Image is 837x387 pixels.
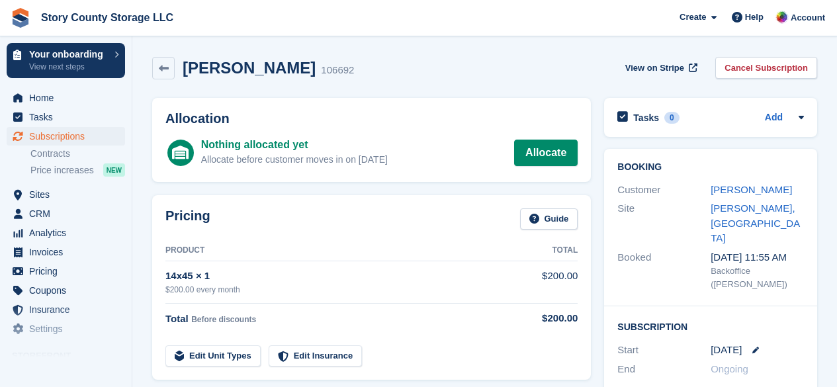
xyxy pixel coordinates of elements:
span: CRM [29,204,109,223]
h2: Allocation [165,111,578,126]
span: Home [29,89,109,107]
a: View on Stripe [620,57,700,79]
div: 0 [664,112,680,124]
span: Subscriptions [29,127,109,146]
h2: [PERSON_NAME] [183,59,316,77]
div: Allocate before customer moves in on [DATE] [201,153,388,167]
div: Customer [617,183,711,198]
div: NEW [103,163,125,177]
a: Add [765,110,783,126]
a: menu [7,262,125,280]
a: Cancel Subscription [715,57,817,79]
a: menu [7,281,125,300]
a: menu [7,185,125,204]
a: Edit Unit Types [165,345,261,367]
a: menu [7,320,125,338]
span: Insurance [29,300,109,319]
span: Tasks [29,108,109,126]
h2: Pricing [165,208,210,230]
div: 106692 [321,63,354,78]
a: Edit Insurance [269,345,363,367]
a: Allocate [514,140,578,166]
a: [PERSON_NAME] [711,184,792,195]
span: Help [745,11,764,24]
a: Price increases NEW [30,163,125,177]
span: View on Stripe [625,62,684,75]
div: Start [617,343,711,358]
div: Backoffice ([PERSON_NAME]) [711,265,804,290]
div: $200.00 every month [165,284,514,296]
span: Settings [29,320,109,338]
div: [DATE] 11:55 AM [711,250,804,265]
span: Total [165,313,189,324]
a: Contracts [30,148,125,160]
span: Account [791,11,825,24]
div: Site [617,201,711,246]
div: 14x45 × 1 [165,269,514,284]
span: Sites [29,185,109,204]
h2: Tasks [633,112,659,124]
h2: Booking [617,162,804,173]
span: Coupons [29,281,109,300]
img: Leah Hattan [775,11,789,24]
div: Booked [617,250,711,291]
a: menu [7,127,125,146]
span: Ongoing [711,363,748,374]
span: Price increases [30,164,94,177]
th: Product [165,240,514,261]
span: Pricing [29,262,109,280]
a: menu [7,204,125,223]
p: Your onboarding [29,50,108,59]
a: Guide [520,208,578,230]
td: $200.00 [514,261,578,303]
time: 2025-10-01 06:00:00 UTC [711,343,742,358]
span: Analytics [29,224,109,242]
a: menu [7,300,125,319]
th: Total [514,240,578,261]
span: Create [680,11,706,24]
h2: Subscription [617,320,804,333]
span: Storefront [12,349,132,363]
a: menu [7,224,125,242]
span: Invoices [29,243,109,261]
img: stora-icon-8386f47178a22dfd0bd8f6a31ec36ba5ce8667c1dd55bd0f319d3a0aa187defe.svg [11,8,30,28]
a: menu [7,89,125,107]
div: Nothing allocated yet [201,137,388,153]
div: End [617,362,711,377]
a: menu [7,243,125,261]
a: Story County Storage LLC [36,7,179,28]
a: Your onboarding View next steps [7,43,125,78]
div: $200.00 [514,311,578,326]
span: Before discounts [191,315,256,324]
a: [PERSON_NAME], [GEOGRAPHIC_DATA] [711,202,800,243]
a: menu [7,108,125,126]
p: View next steps [29,61,108,73]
